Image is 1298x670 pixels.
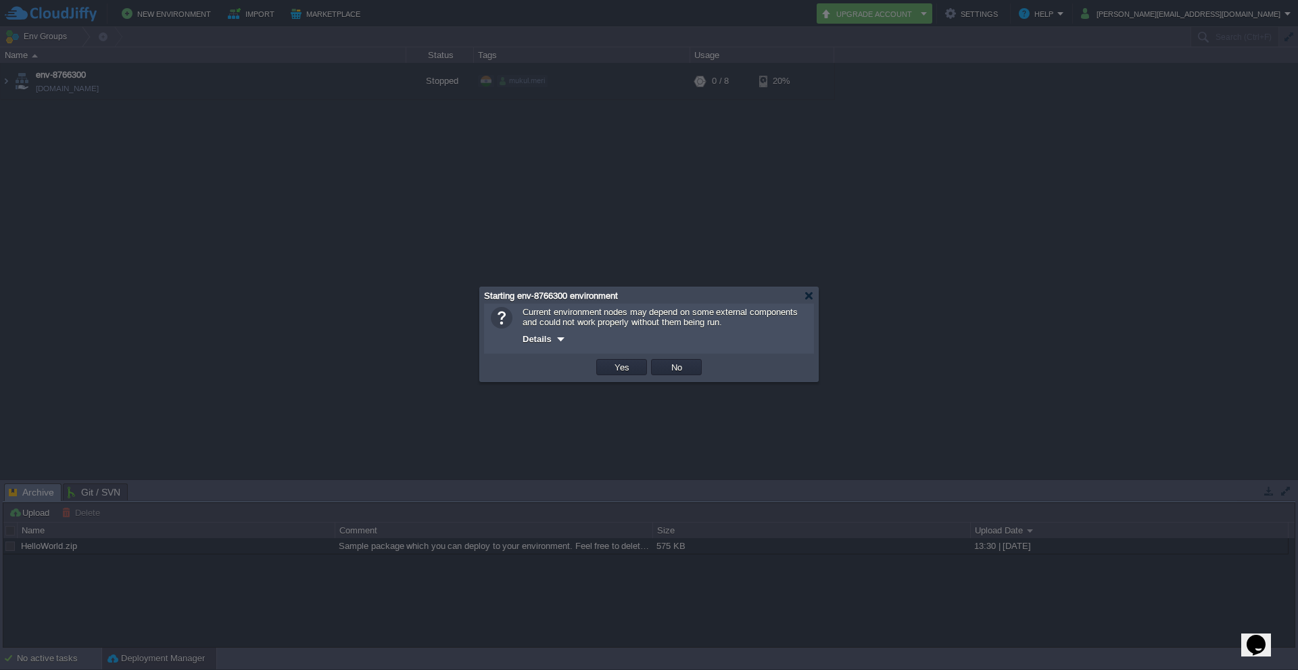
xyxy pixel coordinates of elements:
[523,334,552,344] span: Details
[523,307,798,327] span: Current environment nodes may depend on some external components and could not work properly with...
[667,361,686,373] button: No
[610,361,633,373] button: Yes
[484,291,618,301] span: Starting env-8766300 environment
[1241,616,1284,656] iframe: chat widget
